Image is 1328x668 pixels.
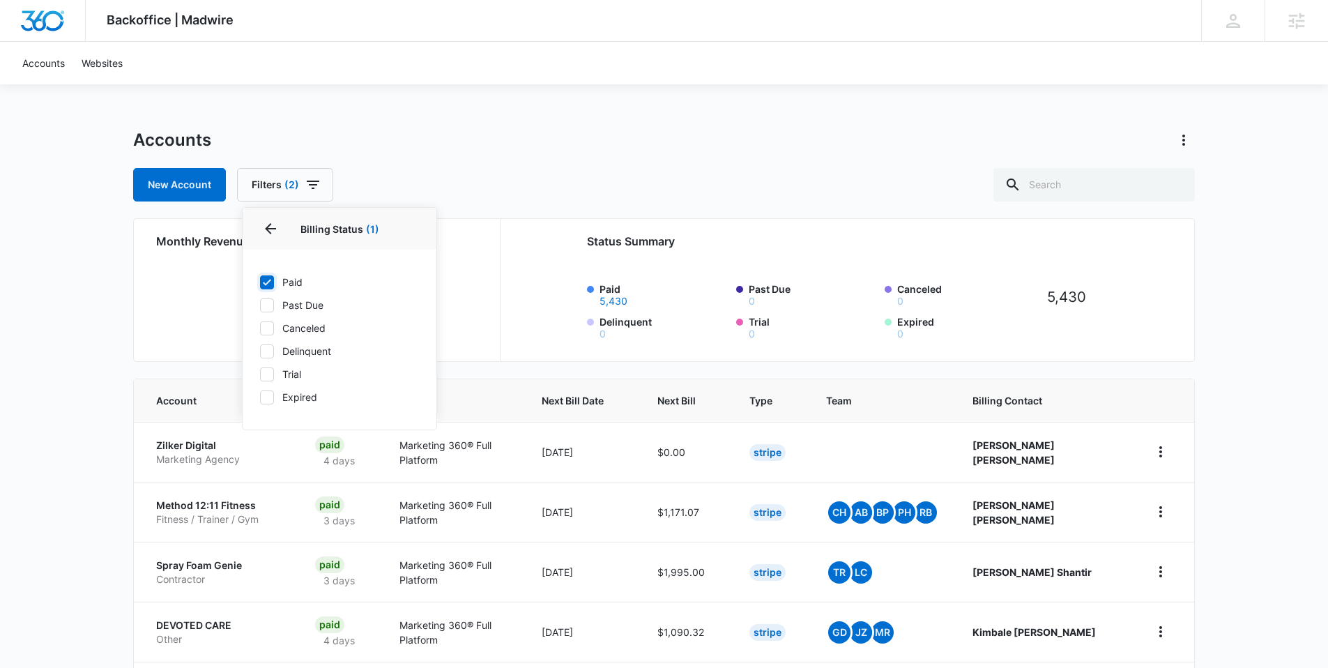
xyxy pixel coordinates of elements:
a: DEVOTED CAREOther [156,618,282,646]
button: Filters(2) [237,168,333,202]
span: MR [871,621,894,644]
label: Delinquent [600,314,728,339]
p: Spray Foam Genie [156,559,282,572]
p: Marketing 360® Full Platform [399,618,509,647]
button: home [1150,561,1172,583]
h2: Status Summary [587,233,1102,250]
p: Billing Status [259,222,420,236]
div: Stripe [749,564,786,581]
td: $0.00 [641,422,733,482]
span: Backoffice | Madwire [107,13,234,27]
label: Expired [259,390,420,404]
label: Canceled [897,282,1025,306]
a: Zilker DigitalMarketing Agency [156,439,282,466]
td: [DATE] [525,482,641,542]
div: Stripe [749,624,786,641]
span: (2) [284,180,299,190]
span: (1) [366,223,379,235]
tspan: 5,430 [1047,288,1086,305]
a: Spray Foam GenieContractor [156,559,282,586]
p: Zilker Digital [156,439,282,453]
span: Account [156,393,261,408]
h1: Accounts [133,130,211,151]
p: 4 days [315,453,363,468]
span: GD [828,621,850,644]
a: Websites [73,42,131,84]
div: Stripe [749,444,786,461]
div: Paid [315,437,344,453]
td: $1,995.00 [641,542,733,602]
span: Next Bill Date [542,393,604,408]
label: Trial [259,367,420,381]
td: $1,090.32 [641,602,733,662]
span: LC [850,561,872,584]
span: BP [871,501,894,524]
label: Delinquent [259,344,420,358]
div: Paid [315,616,344,633]
button: home [1150,441,1172,463]
span: Next Bill [657,393,696,408]
p: Marketing 360® Full Platform [399,558,509,587]
p: Contractor [156,572,282,586]
input: Search [993,168,1195,202]
button: home [1150,501,1172,523]
button: Actions [1173,129,1195,151]
label: Trial [749,314,877,339]
span: Plan [399,393,509,408]
strong: [PERSON_NAME] [PERSON_NAME] [972,439,1055,466]
p: Marketing Agency [156,453,282,466]
span: TR [828,561,850,584]
td: [DATE] [525,422,641,482]
p: Method 12:11 Fitness [156,499,282,513]
label: Past Due [259,298,420,312]
span: AB [850,501,872,524]
span: JZ [850,621,872,644]
p: DEVOTED CARE [156,618,282,632]
div: Paid [315,556,344,573]
label: Past Due [749,282,877,306]
td: [DATE] [525,602,641,662]
button: Paid [600,296,627,306]
label: Expired [897,314,1025,339]
label: Paid [600,282,728,306]
p: Other [156,632,282,646]
label: Canceled [259,321,420,335]
span: RB [915,501,937,524]
strong: [PERSON_NAME] Shantir [972,566,1092,578]
button: Back [259,218,282,240]
div: Paid [315,496,344,513]
td: [DATE] [525,542,641,602]
td: $1,171.07 [641,482,733,542]
p: Fitness / Trainer / Gym [156,513,282,526]
div: Stripe [749,504,786,521]
button: home [1150,621,1172,643]
strong: [PERSON_NAME] [PERSON_NAME] [972,499,1055,526]
a: Method 12:11 FitnessFitness / Trainer / Gym [156,499,282,526]
strong: Kimbale [PERSON_NAME] [972,626,1096,638]
p: Marketing 360® Full Platform [399,498,509,527]
label: Paid [259,275,420,289]
span: Type [749,393,772,408]
span: CH [828,501,850,524]
a: New Account [133,168,226,202]
p: 3 days [315,513,363,528]
p: 4 days [315,633,363,648]
h2: Monthly Revenue [156,233,483,250]
a: Accounts [14,42,73,84]
span: Billing Contact [972,393,1116,408]
span: PH [893,501,915,524]
span: Team [826,393,919,408]
p: 3 days [315,573,363,588]
p: Marketing 360® Full Platform [399,438,509,467]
